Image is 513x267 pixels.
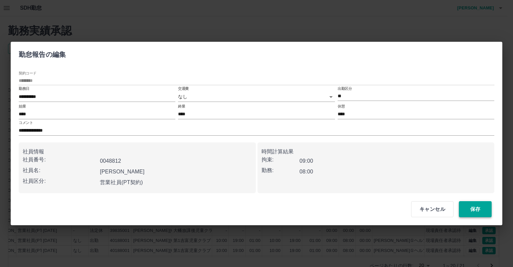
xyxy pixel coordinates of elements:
[11,42,74,64] h2: 勤怠報告の編集
[100,169,145,174] b: [PERSON_NAME]
[100,158,121,164] b: 0048812
[19,120,33,125] label: コメント
[178,86,189,91] label: 交通費
[338,104,345,109] label: 休憩
[300,158,313,164] b: 09:00
[262,166,300,174] p: 勤務:
[262,148,491,156] p: 時間計算結果
[23,166,97,174] p: 社員名:
[23,156,97,164] p: 社員番号:
[23,148,252,156] p: 社員情報
[300,169,313,174] b: 08:00
[100,179,143,185] b: 営業社員(PT契約)
[262,156,300,164] p: 拘束:
[19,104,26,109] label: 始業
[23,177,97,185] p: 社員区分:
[178,104,185,109] label: 終業
[178,92,335,102] div: なし
[411,201,454,217] button: キャンセル
[459,201,492,217] button: 保存
[338,86,352,91] label: 出勤区分
[19,86,29,91] label: 勤務日
[19,71,36,76] label: 契約コード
